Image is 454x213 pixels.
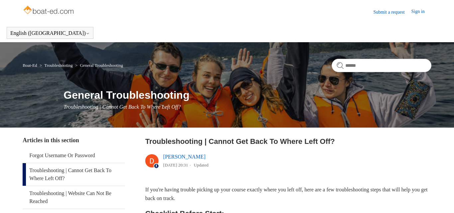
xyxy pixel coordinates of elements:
[10,30,90,36] button: English ([GEOGRAPHIC_DATA])
[38,63,74,68] li: Troubleshooting
[194,162,208,167] li: Updated
[23,63,38,68] li: Boat-Ed
[411,8,431,16] a: Sign in
[23,137,79,144] span: Articles in this section
[145,136,431,147] h2: Troubleshooting | Cannot Get Back To Where Left Off?
[74,63,123,68] li: General Troubleshooting
[332,59,431,72] input: Search
[145,185,431,202] p: If you're having trouble picking up your course exactly where you left off, here are a few troubl...
[80,63,123,68] a: General Troubleshooting
[23,63,37,68] a: Boat-Ed
[23,4,75,17] img: Boat-Ed Help Center home page
[23,186,125,209] a: Troubleshooting | Website Can Not Be Reached
[374,9,411,16] a: Submit a request
[163,162,188,167] time: 2024-05-14T20:31:55Z
[23,148,125,163] a: Forgot Username Or Password
[23,163,125,186] a: Troubleshooting | Cannot Get Back To Where Left Off?
[44,63,72,68] a: Troubleshooting
[163,154,205,160] a: [PERSON_NAME]
[63,87,431,103] h1: General Troubleshooting
[63,104,181,110] span: Troubleshooting | Cannot Get Back To Where Left Off?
